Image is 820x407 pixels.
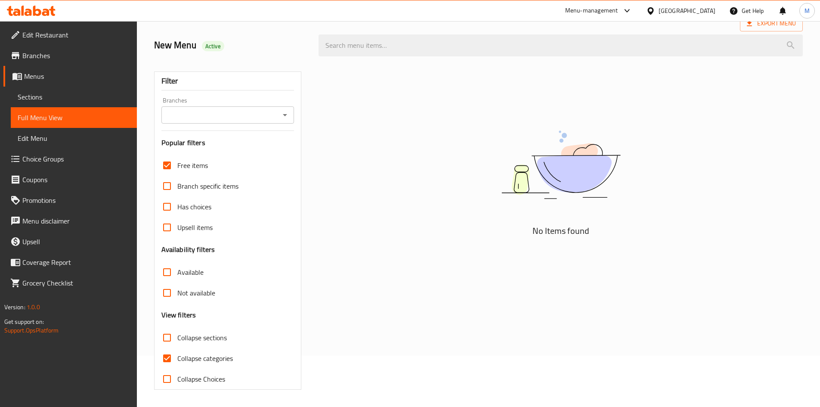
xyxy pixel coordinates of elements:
[22,216,130,226] span: Menu disclaimer
[22,195,130,205] span: Promotions
[24,71,130,81] span: Menus
[3,211,137,231] a: Menu disclaimer
[22,174,130,185] span: Coupons
[3,273,137,293] a: Grocery Checklist
[22,236,130,247] span: Upsell
[177,160,208,171] span: Free items
[177,267,204,277] span: Available
[805,6,810,16] span: M
[453,224,668,238] h5: No Items found
[22,278,130,288] span: Grocery Checklist
[3,252,137,273] a: Coverage Report
[161,310,196,320] h3: View filters
[177,288,215,298] span: Not available
[11,87,137,107] a: Sections
[740,16,803,31] span: Export Menu
[4,301,25,313] span: Version:
[279,109,291,121] button: Open
[22,30,130,40] span: Edit Restaurant
[319,34,803,56] input: search
[22,50,130,61] span: Branches
[4,325,59,336] a: Support.OpsPlatform
[177,374,225,384] span: Collapse Choices
[3,231,137,252] a: Upsell
[22,257,130,267] span: Coverage Report
[18,92,130,102] span: Sections
[453,108,668,222] img: dish.svg
[11,128,137,149] a: Edit Menu
[659,6,715,16] div: [GEOGRAPHIC_DATA]
[747,18,796,29] span: Export Menu
[11,107,137,128] a: Full Menu View
[27,301,40,313] span: 1.0.0
[202,42,224,50] span: Active
[3,66,137,87] a: Menus
[22,154,130,164] span: Choice Groups
[4,316,44,327] span: Get support on:
[177,181,238,191] span: Branch specific items
[177,353,233,364] span: Collapse categories
[3,25,137,45] a: Edit Restaurant
[161,72,294,90] div: Filter
[565,6,618,16] div: Menu-management
[18,133,130,143] span: Edit Menu
[177,332,227,343] span: Collapse sections
[177,202,211,212] span: Has choices
[161,138,294,148] h3: Popular filters
[161,245,215,255] h3: Availability filters
[18,112,130,123] span: Full Menu View
[154,39,309,52] h2: New Menu
[202,41,224,51] div: Active
[3,169,137,190] a: Coupons
[3,149,137,169] a: Choice Groups
[3,45,137,66] a: Branches
[3,190,137,211] a: Promotions
[177,222,213,233] span: Upsell items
